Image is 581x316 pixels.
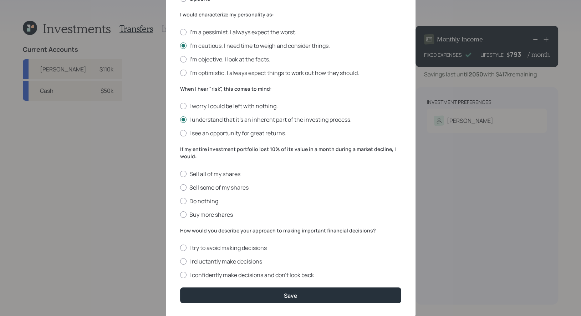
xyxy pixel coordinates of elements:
label: How would you describe your approach to making important financial decisions? [180,227,401,234]
label: I try to avoid making decisions [180,244,401,252]
label: I reluctantly make decisions [180,257,401,265]
label: I see an opportunity for great returns. [180,129,401,137]
label: Do nothing [180,197,401,205]
div: Save [284,292,297,300]
button: Save [180,287,401,303]
label: I confidently make decisions and don’t look back [180,271,401,279]
label: I'm optimistic. I always expect things to work out how they should. [180,69,401,77]
label: I'm cautious. I need time to weigh and consider things. [180,42,401,50]
label: I worry I could be left with nothing. [180,102,401,110]
label: Sell some of my shares [180,184,401,191]
label: I would characterize my personality as: [180,11,401,18]
label: When I hear "risk", this comes to mind: [180,85,401,92]
label: If my entire investment portfolio lost 10% of its value in a month during a market decline, I would: [180,146,401,160]
label: Buy more shares [180,211,401,219]
label: I'm objective. I look at the facts. [180,55,401,63]
label: I'm a pessimist. I always expect the worst. [180,28,401,36]
label: I understand that it’s an inherent part of the investing process. [180,116,401,124]
label: Sell all of my shares [180,170,401,178]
